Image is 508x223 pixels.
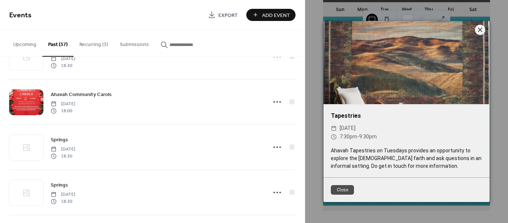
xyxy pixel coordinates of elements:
[331,185,354,195] button: Close
[51,107,75,114] span: 18:00
[340,134,357,139] span: 7:30pm
[203,9,243,21] a: Export
[51,181,68,189] a: Springs
[51,191,75,198] span: [DATE]
[323,147,490,170] div: Ahavah Tapestries on Tuesdays provides an opportunity to explore the [DEMOGRAPHIC_DATA] faith and...
[51,91,112,99] span: Ahavah Community Carols
[218,11,238,19] span: Export
[51,62,75,69] span: 18:30
[74,30,114,56] button: Recurring (3)
[51,146,75,153] span: [DATE]
[262,11,290,19] span: Add Event
[42,30,74,57] button: Past (37)
[51,101,75,107] span: [DATE]
[51,181,68,189] span: Springs
[51,136,68,144] span: Springs
[357,134,359,139] span: -
[331,132,337,141] div: ​
[51,56,75,62] span: [DATE]
[359,134,377,139] span: 9:30pm
[51,135,68,144] a: Springs
[7,30,42,56] button: Upcoming
[51,90,112,99] a: Ahavah Community Carols
[323,111,490,120] div: Tapestries
[331,124,337,133] div: ​
[9,8,32,22] span: Events
[340,124,355,133] span: [DATE]
[51,198,75,205] span: 18:30
[114,30,155,56] button: Submissions
[246,9,296,21] button: Add Event
[51,153,75,159] span: 18:30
